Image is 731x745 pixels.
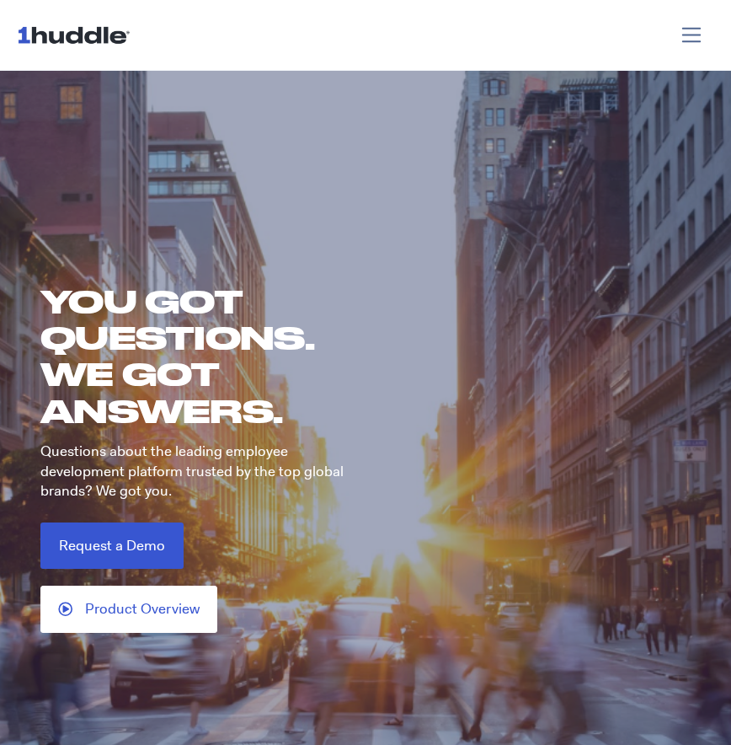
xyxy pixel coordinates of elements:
button: Toggle navigation [669,19,715,51]
a: Product Overview [40,586,217,633]
span: Product Overview [85,602,200,617]
h1: You GOT QUESTIONS. WE GOT ANSWERS. [40,283,365,429]
img: ... [17,19,137,51]
span: Request a Demo [59,539,165,553]
p: Questions about the leading employee development platform trusted by the top global brands? We go... [40,442,349,501]
a: Request a Demo [40,523,184,569]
